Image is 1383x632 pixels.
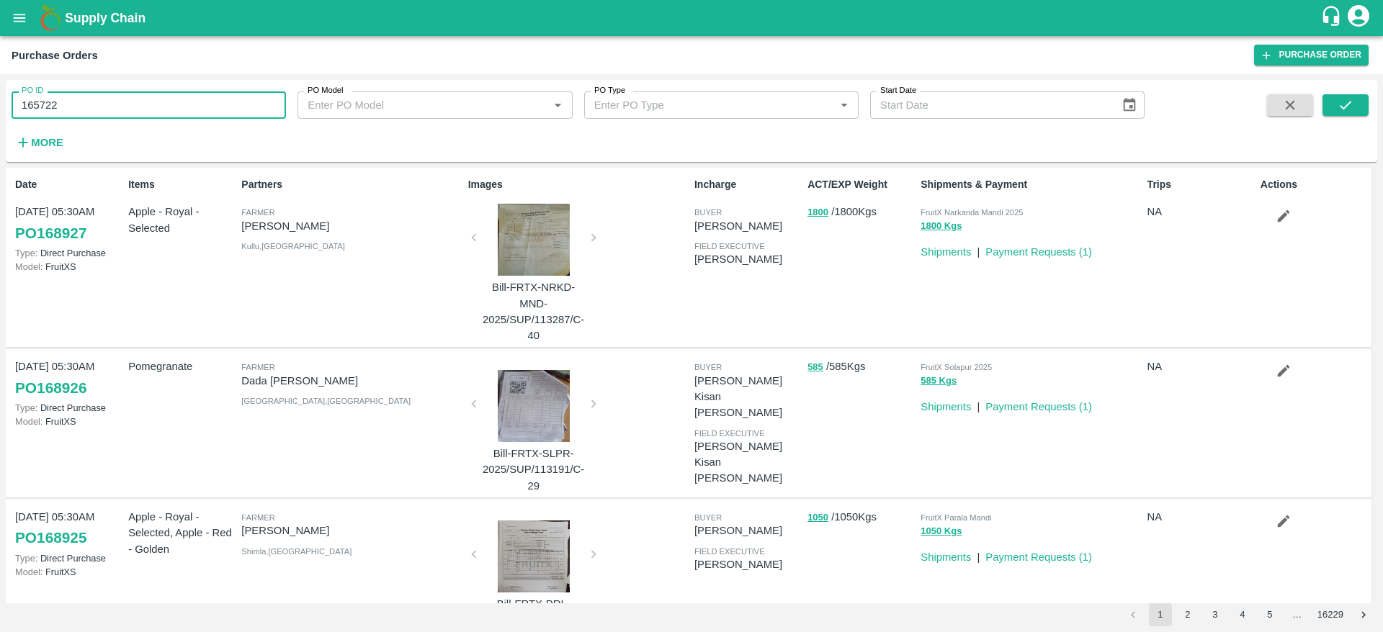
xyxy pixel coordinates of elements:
p: [PERSON_NAME] [694,556,802,572]
button: Go to page 5 [1258,603,1281,626]
p: Pomegranate [128,358,236,374]
p: NA [1147,204,1255,220]
p: Shipments & Payment [921,177,1141,192]
p: [PERSON_NAME] [694,251,802,267]
button: page 1 [1149,603,1172,626]
p: [PERSON_NAME] Kisan [PERSON_NAME] [694,438,802,487]
p: Apple - Royal - Selected, Apple - Red - Golden [128,509,236,557]
span: Model: [15,261,42,272]
span: buyer [694,513,722,522]
div: | [971,238,980,260]
p: Apple - Royal - Selected [128,204,236,236]
p: NA [1147,358,1255,374]
p: Trips [1147,177,1255,192]
p: [PERSON_NAME] [241,523,462,538]
span: Kullu , [GEOGRAPHIC_DATA] [241,242,345,250]
span: field executive [694,242,765,250]
p: FruitXS [15,415,122,428]
label: Start Date [880,85,916,96]
span: Type: [15,248,37,258]
button: Go to page 4 [1231,603,1254,626]
span: FruitX Narkanda Mandi 2025 [921,208,1023,217]
button: Go to next page [1352,603,1375,626]
a: Payment Requests (1) [985,246,1092,258]
span: [GEOGRAPHIC_DATA] , [GEOGRAPHIC_DATA] [241,397,411,405]
p: ACT/EXP Weight [807,177,915,192]
p: Direct Purchase [15,401,122,415]
img: logo [36,4,65,32]
p: Actions [1261,177,1368,192]
a: PO168927 [15,220,86,246]
input: Enter PO Type [588,96,812,114]
b: Supply Chain [65,11,146,25]
p: NA [1147,509,1255,525]
button: Open [835,96,854,114]
p: / 1050 Kgs [807,509,915,525]
div: Purchase Orders [12,46,98,65]
p: / 1800 Kgs [807,204,915,220]
button: Choose date [1116,91,1143,119]
strong: More [31,137,63,148]
p: [DATE] 05:30AM [15,358,122,374]
p: Images [468,177,689,192]
nav: pagination navigation [1119,603,1377,626]
p: [DATE] 05:30AM [15,204,122,220]
button: Go to page 2 [1176,603,1199,626]
span: field executive [694,429,765,438]
p: Items [128,177,236,192]
button: 1050 Kgs [921,523,962,540]
p: [PERSON_NAME] [241,218,462,234]
div: | [971,543,980,565]
button: More [12,130,67,155]
a: Purchase Order [1254,45,1369,66]
button: open drawer [3,1,36,35]
span: FruitX Solapur 2025 [921,363,992,371]
span: Shimla , [GEOGRAPHIC_DATA] [241,547,352,556]
button: Open [548,96,567,114]
span: FruitX Parala Mandi [921,513,991,522]
input: Enter PO Model [302,96,525,114]
button: 1050 [807,510,828,526]
input: Enter PO ID [12,91,286,119]
button: 1800 [807,204,828,221]
div: account of current user [1346,3,1371,33]
p: Dada [PERSON_NAME] [241,373,462,389]
p: [DATE] 05:30AM [15,509,122,525]
div: customer-support [1320,5,1346,31]
button: 585 [807,359,823,376]
div: … [1286,608,1309,622]
span: field executive [694,547,765,556]
label: PO ID [22,85,43,96]
p: Incharge [694,177,802,192]
p: FruitXS [15,260,122,274]
span: Model: [15,566,42,577]
p: Direct Purchase [15,246,122,260]
p: Bill-FRTX-SLPR-2025/SUP/113191/C-29 [480,446,588,494]
span: Model: [15,416,42,427]
label: PO Model [308,85,344,96]
button: 1800 Kgs [921,218,962,235]
a: Shipments [921,246,971,258]
div: | [971,393,980,415]
a: Payment Requests (1) [985,401,1092,412]
a: PO168926 [15,375,86,401]
input: Start Date [870,91,1110,119]
a: Supply Chain [65,8,1320,28]
span: Farmer [241,513,274,522]
a: Shipments [921,401,971,412]
span: Type: [15,402,37,413]
p: Direct Purchase [15,551,122,565]
span: Farmer [241,208,274,217]
p: [PERSON_NAME] [694,218,802,234]
p: Bill-FRTX-NRKD-MND-2025/SUP/113287/C-40 [480,279,588,343]
a: Shipments [921,551,971,563]
button: 585 Kgs [921,373,957,389]
p: Date [15,177,122,192]
p: [PERSON_NAME] [694,523,802,538]
a: PO168925 [15,525,86,551]
span: buyer [694,208,722,217]
p: Partners [241,177,462,192]
p: / 585 Kgs [807,358,915,375]
button: Go to page 3 [1204,603,1227,626]
p: FruitXS [15,565,122,579]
